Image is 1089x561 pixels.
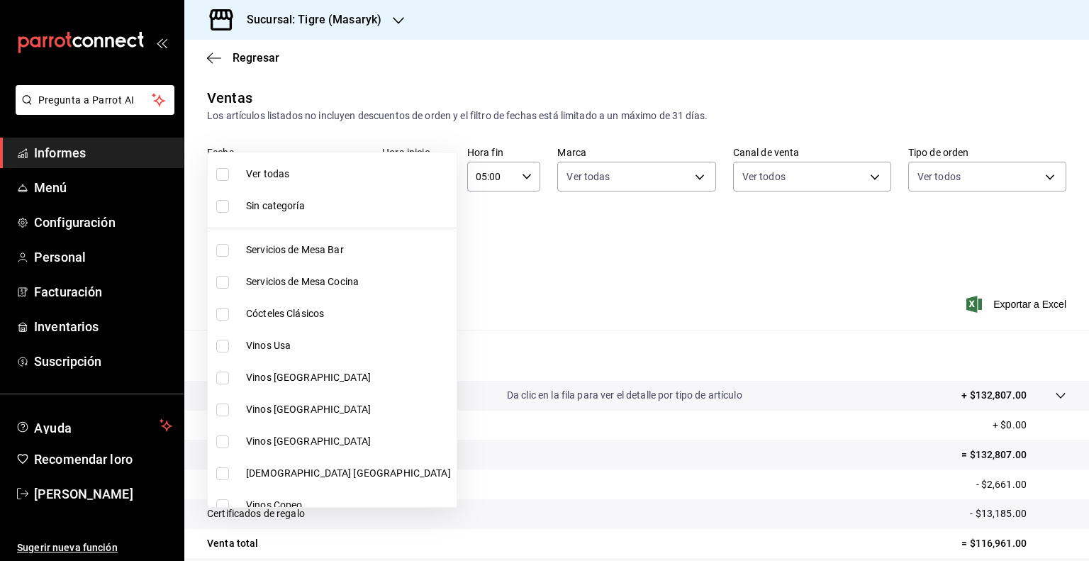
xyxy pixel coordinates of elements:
font: Servicios de Mesa Cocina [246,276,359,287]
font: Sin categoría [246,200,305,211]
font: Vinos [GEOGRAPHIC_DATA] [246,404,371,415]
font: Cócteles Clásicos [246,308,324,319]
font: Servicios de Mesa Bar [246,244,344,255]
font: Vinos Usa [246,340,291,351]
font: Vinos [GEOGRAPHIC_DATA] [246,372,371,383]
font: Ver todas [246,168,289,179]
font: Vinos [GEOGRAPHIC_DATA] [246,435,371,447]
font: [DEMOGRAPHIC_DATA] [GEOGRAPHIC_DATA] [246,467,451,479]
font: Vinos Copeo [246,499,302,511]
